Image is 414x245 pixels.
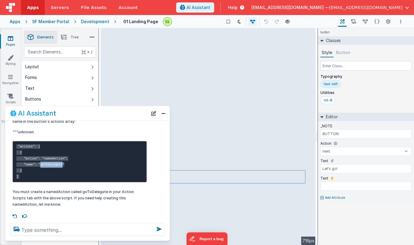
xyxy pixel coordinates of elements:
[13,188,147,207] p: You must create a namedAction called goToDelegate in your Action Scripts tab with the above scrip...
[329,5,403,11] span: [EMAIL_ADDRESS][DOMAIN_NAME]
[25,85,34,91] div: Text
[187,5,210,11] span: AI Assistant
[251,5,329,11] span: [EMAIL_ADDRESS][DOMAIN_NAME] —
[320,48,334,57] button: Style
[10,19,20,25] div: Apps
[335,48,352,57] button: Button
[13,129,147,135] p: """unknown
[16,144,68,179] code: "actions": [ { "action": "namedAction", "name": "goToDelegate" } ]
[22,83,98,94] button: Text
[81,19,109,25] div: Development
[323,113,338,121] h2: Editor
[320,159,328,163] label: Text
[22,72,98,83] button: Forms
[320,90,412,95] p: Utilities
[123,19,158,24] h4: 01 Landing Page
[25,74,37,80] div: Forms
[82,46,92,58] span: + /
[320,74,412,79] p: Typography
[32,19,69,25] div: SF Member Portal
[70,35,79,40] span: Tree
[24,46,96,58] input: Search Elements...
[101,28,316,245] div: -->
[397,18,404,25] button: Options
[149,109,158,117] button: New Chat
[160,109,167,117] button: Close
[323,36,341,45] h2: Classes
[22,94,98,104] button: Buttons
[18,110,56,117] h2: AI Assistant
[37,35,54,40] span: Elements
[318,28,332,36] h4: button
[324,82,338,86] div: text-left
[176,2,214,13] button: AI Assistant
[301,237,316,245] div: 716px
[25,64,39,70] div: Layout
[320,176,328,181] label: Text
[251,5,409,11] button: [EMAIL_ADDRESS][DOMAIN_NAME] — [EMAIL_ADDRESS][DOMAIN_NAME]
[320,61,412,71] input: Enter Class...
[320,195,412,200] button: Add Attribute
[22,104,98,115] button: HTML
[324,98,332,103] div: mt-8
[25,96,41,102] div: Buttons
[163,17,172,26] img: 8cf74ed78aab3b54564162fcd7d8ab61
[325,195,345,200] p: Add Attribute
[22,61,98,72] button: Layout
[51,5,69,11] span: Servers
[320,141,331,146] label: Action
[81,5,107,11] span: File Assets
[228,5,238,11] span: Help
[320,124,332,129] label: _NOTE
[187,232,228,245] iframe: Marker.io feedback button
[27,5,39,11] span: Apps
